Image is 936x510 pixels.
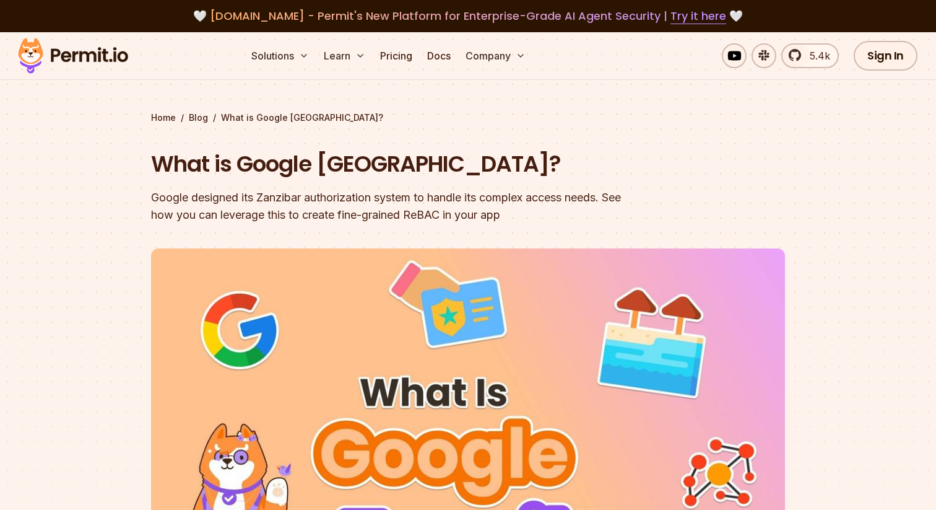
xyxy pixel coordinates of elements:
div: Google designed its Zanzibar authorization system to handle its complex access needs. See how you... [151,189,626,224]
button: Learn [319,43,370,68]
img: Permit logo [12,35,134,77]
a: Docs [422,43,456,68]
a: Blog [189,112,208,124]
div: / / [151,112,785,124]
div: 🤍 🤍 [30,7,906,25]
a: Try it here [670,8,726,24]
h1: What is Google [GEOGRAPHIC_DATA]? [151,149,626,180]
button: Company [461,43,531,68]
a: Sign In [854,41,917,71]
span: [DOMAIN_NAME] - Permit's New Platform for Enterprise-Grade AI Agent Security | [210,8,726,24]
a: 5.4k [781,43,839,68]
button: Solutions [246,43,314,68]
span: 5.4k [802,48,830,63]
a: Pricing [375,43,417,68]
a: Home [151,112,176,124]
